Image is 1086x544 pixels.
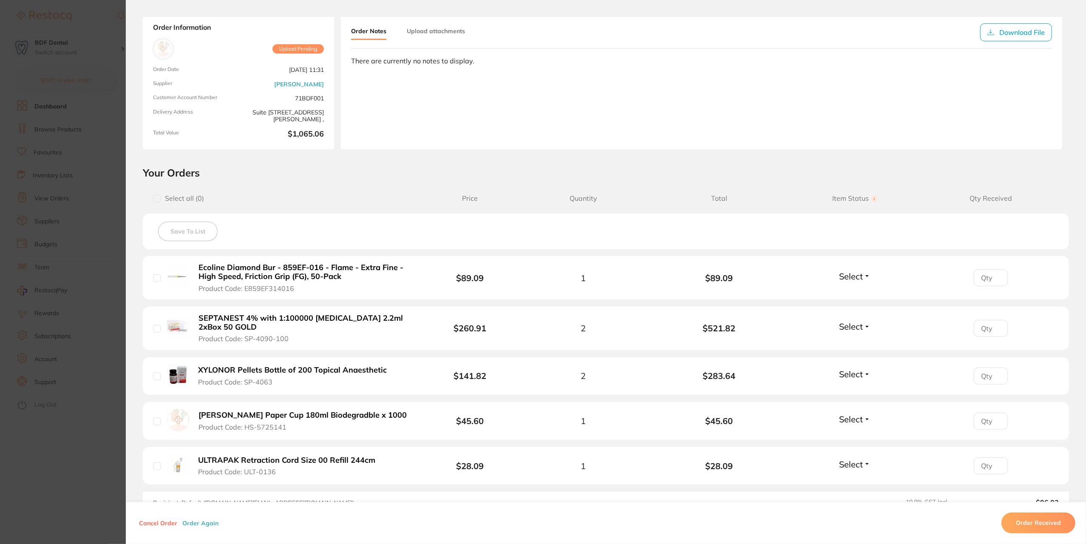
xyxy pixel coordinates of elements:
input: Qty [974,269,1008,286]
span: Select [839,414,863,424]
input: Qty [974,413,1008,430]
img: Henry Schein Paper Cup 180ml Biodegradble x 1000 [167,409,190,431]
span: Customer Account Number [153,94,235,102]
img: XYLONOR Pellets Bottle of 200 Topical Anaesthetic [167,364,189,386]
b: $141.82 [454,370,486,381]
span: Suite [STREET_ADDRESS][PERSON_NAME] , [242,109,324,123]
span: Order Date [153,66,235,74]
span: Supplier [153,80,235,88]
span: Item Status [787,194,923,202]
input: Qty [974,320,1008,337]
b: SEPTANEST 4% with 1:100000 [MEDICAL_DATA] 2.2ml 2xBox 50 GOLD [198,314,409,331]
button: SEPTANEST 4% with 1:100000 [MEDICAL_DATA] 2.2ml 2xBox 50 GOLD Product Code: SP-4090-100 [196,313,412,343]
span: 2 [581,371,586,381]
b: $283.64 [651,371,787,381]
span: Select [839,459,863,470]
b: ULTRAPAK Retraction Cord Size 00 Refill 244cm [198,456,375,465]
span: 10.0 % GST Incl. [906,498,979,506]
button: Upload attachments [407,23,465,39]
span: Qty Received [923,194,1059,202]
b: $1,065.06 [242,130,324,139]
b: [PERSON_NAME] Paper Cup 180ml Biodegradble x 1000 [198,411,407,420]
b: $28.09 [456,461,484,471]
span: Product Code: E859EF314016 [198,285,294,292]
button: XYLONOR Pellets Bottle of 200 Topical Anaesthetic Product Code: SP-4063 [196,365,394,386]
span: Product Code: SP-4063 [198,378,272,386]
img: Ecoline Diamond Bur - 859EF-016 - Flame - Extra Fine - High Speed, Friction Grip (FG), 50-Pack [167,266,190,288]
span: Select [839,271,863,282]
button: Ecoline Diamond Bur - 859EF-016 - Flame - Extra Fine - High Speed, Friction Grip (FG), 50-Pack Pr... [196,263,412,293]
b: $89.09 [651,273,787,283]
span: 1 [581,273,586,283]
img: Henry Schein Halas [155,41,171,57]
span: Total Value [153,130,235,139]
span: Select all ( 0 ) [161,194,204,202]
button: [PERSON_NAME] Paper Cup 180ml Biodegradble x 1000 Product Code: HS-5725141 [196,410,412,431]
button: Order Received [1001,513,1075,533]
button: Select [836,321,873,332]
span: 1 [581,461,586,471]
span: Delivery Address [153,109,235,123]
button: ULTRAPAK Retraction Cord Size 00 Refill 244cm Product Code: ULT-0136 [196,456,383,476]
button: Download File [980,23,1052,41]
span: Product Code: ULT-0136 [198,468,276,476]
button: Select [836,369,873,379]
b: $260.91 [454,323,486,333]
button: Order Notes [351,23,386,40]
span: [DATE] 11:31 [242,66,324,74]
span: 2 [581,323,586,333]
b: Ecoline Diamond Bur - 859EF-016 - Flame - Extra Fine - High Speed, Friction Grip (FG), 50-Pack [198,263,409,281]
b: $28.09 [651,461,787,471]
span: Recipient: Default ( [DOMAIN_NAME][EMAIL_ADDRESS][DOMAIN_NAME] ) [153,499,354,507]
strong: Order Information [153,23,324,32]
b: $45.60 [456,416,484,426]
span: Upload Pending [272,44,324,54]
input: Qty [974,457,1008,474]
button: Select [836,414,873,424]
span: Select [839,321,863,332]
img: SEPTANEST 4% with 1:100000 adrenalin 2.2ml 2xBox 50 GOLD [167,316,190,339]
button: Select [836,459,873,470]
output: $96.82 [986,498,1059,506]
h2: Your Orders [143,166,1069,179]
span: Select [839,369,863,379]
span: Product Code: SP-4090-100 [198,335,289,342]
button: Select [836,271,873,282]
input: Qty [974,367,1008,385]
button: Save To List [158,222,218,241]
div: There are currently no notes to display. [351,57,1052,65]
b: XYLONOR Pellets Bottle of 200 Topical Anaesthetic [198,366,387,375]
img: ULTRAPAK Retraction Cord Size 00 Refill 244cm [167,454,189,476]
button: Cancel Order [136,519,180,527]
span: Quantity [515,194,651,202]
span: 71BDF001 [242,94,324,102]
span: Product Code: HS-5725141 [198,423,286,431]
span: 1 [581,416,586,426]
button: Order Again [180,519,221,527]
span: Price [425,194,515,202]
span: Total [651,194,787,202]
b: $89.09 [456,273,484,283]
b: $45.60 [651,416,787,426]
b: $521.82 [651,323,787,333]
a: [PERSON_NAME] [274,81,324,88]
